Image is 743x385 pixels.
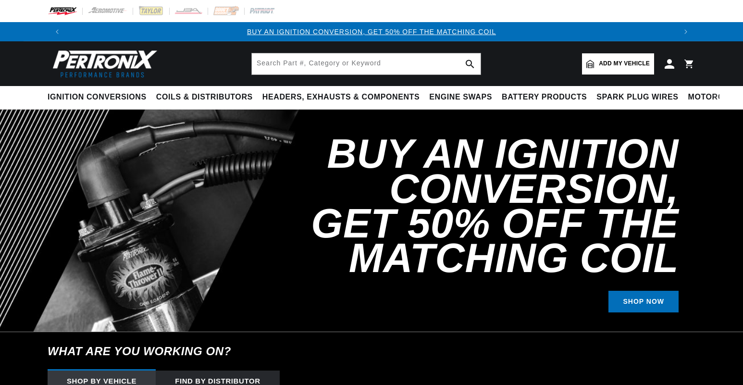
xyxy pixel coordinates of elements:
summary: Spark Plug Wires [592,86,683,109]
summary: Coils & Distributors [151,86,258,109]
a: Add my vehicle [582,53,654,75]
span: Engine Swaps [429,92,492,102]
span: Ignition Conversions [48,92,147,102]
h2: Buy an Ignition Conversion, Get 50% off the Matching Coil [268,137,679,275]
input: Search Part #, Category or Keyword [252,53,481,75]
div: 1 of 3 [67,26,676,37]
summary: Ignition Conversions [48,86,151,109]
summary: Battery Products [497,86,592,109]
span: Spark Plug Wires [596,92,678,102]
div: Announcement [67,26,676,37]
button: search button [459,53,481,75]
button: Translation missing: en.sections.announcements.next_announcement [676,22,695,41]
a: SHOP NOW [608,291,679,312]
span: Coils & Distributors [156,92,253,102]
h6: What are you working on? [24,332,719,371]
img: Pertronix [48,47,158,80]
summary: Headers, Exhausts & Components [258,86,424,109]
a: BUY AN IGNITION CONVERSION, GET 50% OFF THE MATCHING COIL [247,28,496,36]
span: Headers, Exhausts & Components [262,92,420,102]
summary: Engine Swaps [424,86,497,109]
slideshow-component: Translation missing: en.sections.announcements.announcement_bar [24,22,719,41]
span: Add my vehicle [599,59,650,68]
span: Battery Products [502,92,587,102]
button: Translation missing: en.sections.announcements.previous_announcement [48,22,67,41]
